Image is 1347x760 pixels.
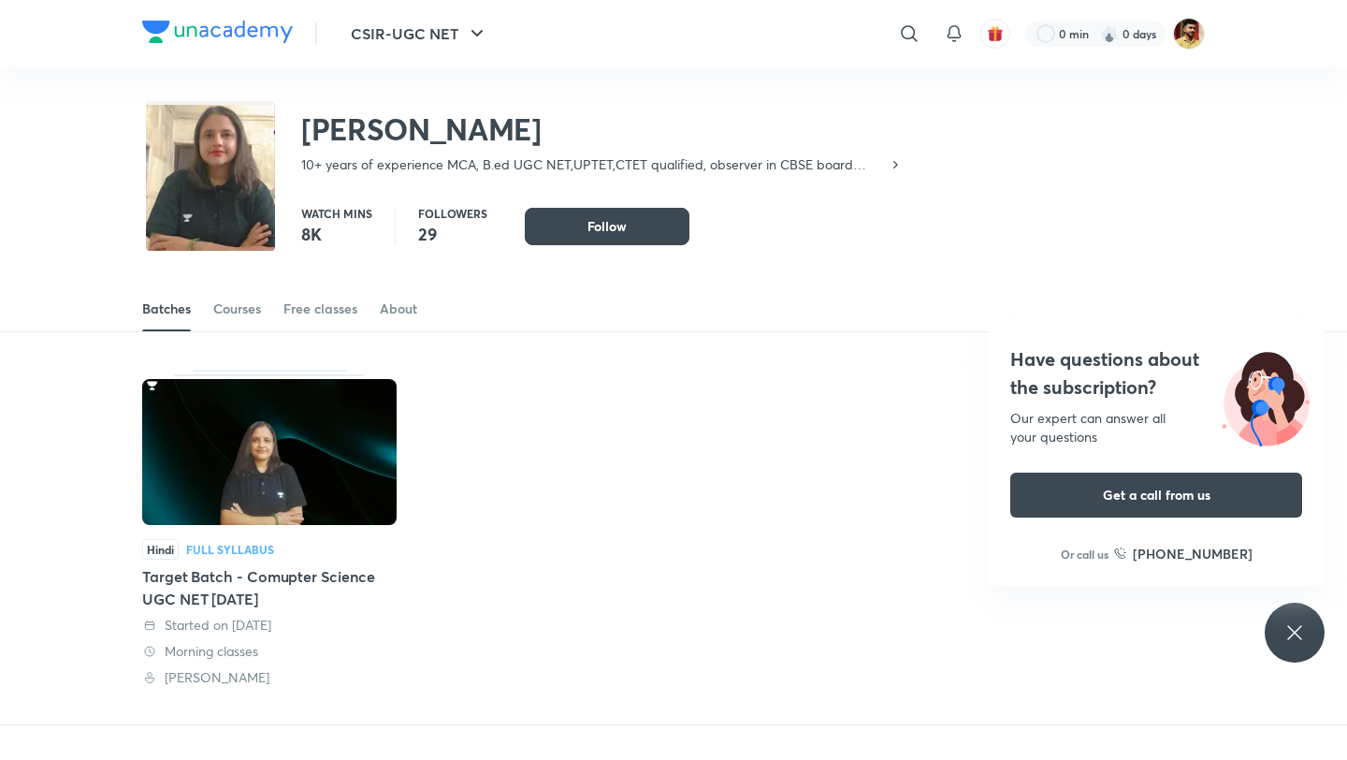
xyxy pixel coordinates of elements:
a: Free classes [283,286,357,331]
button: Get a call from us [1010,473,1302,518]
p: Or call us [1061,546,1108,563]
div: Morning classes [142,642,397,661]
a: Batches [142,286,191,331]
img: ttu_illustration_new.svg [1207,345,1325,446]
img: class [146,105,275,274]
div: Target Batch - Comupter Science UGC NET [DATE] [142,565,397,610]
div: Full Syllabus [186,544,274,555]
div: Target Batch - Comupter Science UGC NET Dec'25 [142,370,397,687]
p: 10+ years of experience MCA, B.ed UGC NET,UPTET,CTET qualified, observer in CBSE board examinatio... [301,155,888,174]
div: Our expert can answer all your questions [1010,409,1302,446]
a: [PHONE_NUMBER] [1114,544,1253,563]
img: Abdul Razik [1173,18,1205,50]
a: About [380,286,417,331]
div: Deepa Sharma [142,668,397,687]
h2: [PERSON_NAME] [301,110,903,148]
img: streak [1100,24,1119,43]
button: Follow [525,208,689,245]
img: avatar [987,25,1004,42]
h6: [PHONE_NUMBER] [1133,544,1253,563]
p: 8K [301,223,372,245]
img: Company Logo [142,21,293,43]
button: CSIR-UGC NET [340,15,500,52]
p: Followers [418,208,487,219]
div: Courses [213,300,261,318]
button: avatar [980,19,1010,49]
span: Follow [587,217,627,236]
div: Free classes [283,300,357,318]
a: Courses [213,286,261,331]
a: Company Logo [142,21,293,48]
p: Watch mins [301,208,372,219]
h4: Have questions about the subscription? [1010,345,1302,402]
img: Thumbnail [142,379,397,525]
p: 29 [418,223,487,245]
span: Hindi [142,539,179,560]
div: Started on 29 Sept 2025 [142,616,397,635]
div: About [380,300,417,318]
div: Batches [142,300,191,318]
